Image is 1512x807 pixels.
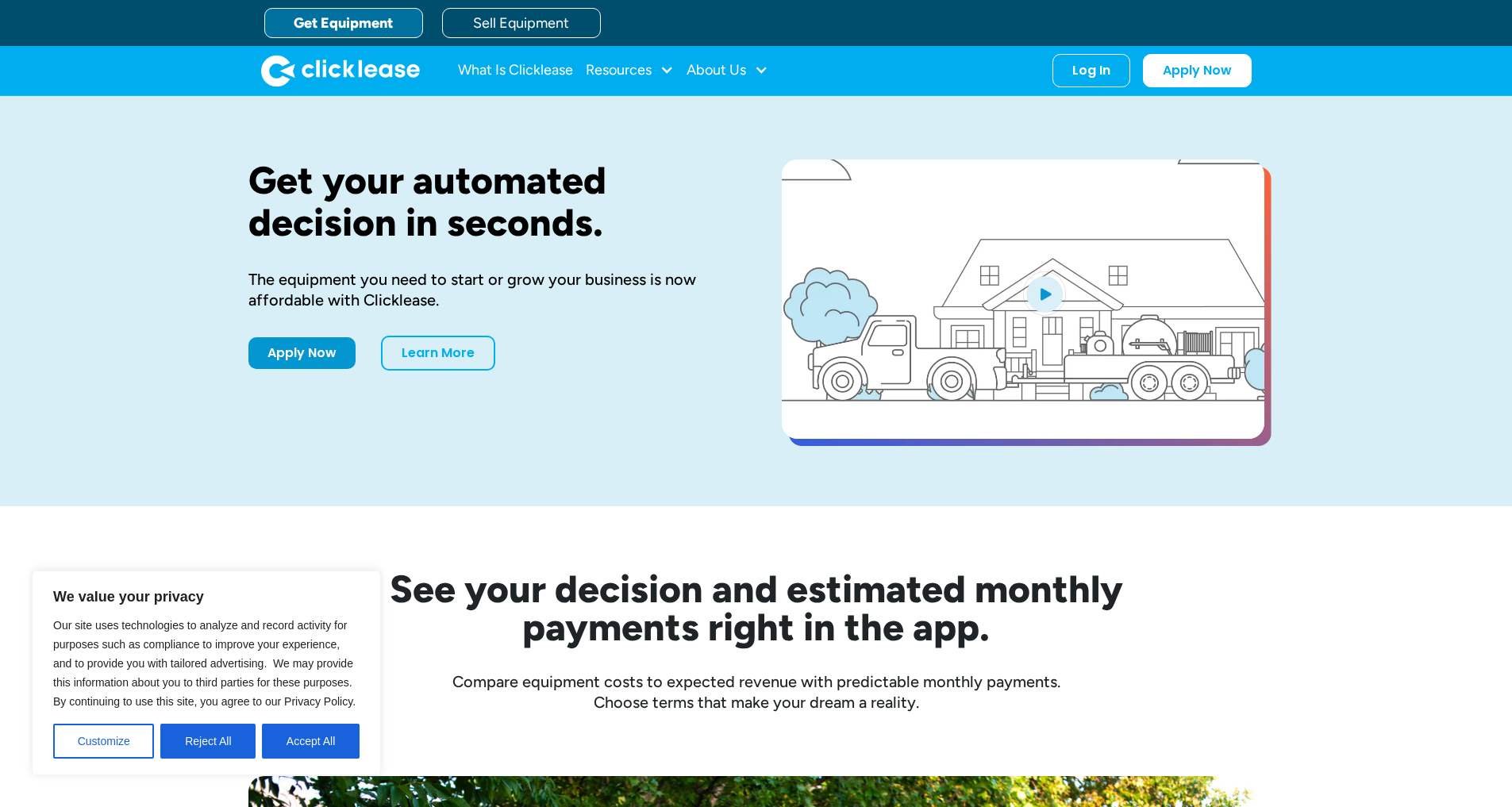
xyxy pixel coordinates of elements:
[53,587,360,606] p: We value your privacy
[248,337,356,369] a: Apply Now
[264,8,423,38] a: Get Equipment
[261,55,420,86] a: home
[1143,54,1252,87] a: Apply Now
[1023,271,1066,316] img: Blue play button logo on a light blue circular background
[782,159,1264,439] a: open lightbox
[312,570,1201,646] h2: See your decision and estimated monthly payments right in the app.
[53,619,356,708] span: Our site uses technologies to analyze and record activity for purposes such as compliance to impr...
[248,671,1264,713] div: Compare equipment costs to expected revenue with predictable monthly payments. Choose terms that ...
[586,55,674,86] div: Resources
[248,159,731,244] h1: Get your automated decision in seconds.
[248,269,731,310] div: The equipment you need to start or grow your business is now affordable with Clicklease.
[687,55,768,86] div: About Us
[381,336,495,371] a: Learn More
[458,55,573,86] a: What Is Clicklease
[1072,63,1110,79] div: Log In
[262,724,360,759] button: Accept All
[160,724,256,759] button: Reject All
[261,55,420,86] img: Clicklease logo
[53,724,154,759] button: Customize
[32,571,381,775] div: We value your privacy
[442,8,601,38] a: Sell Equipment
